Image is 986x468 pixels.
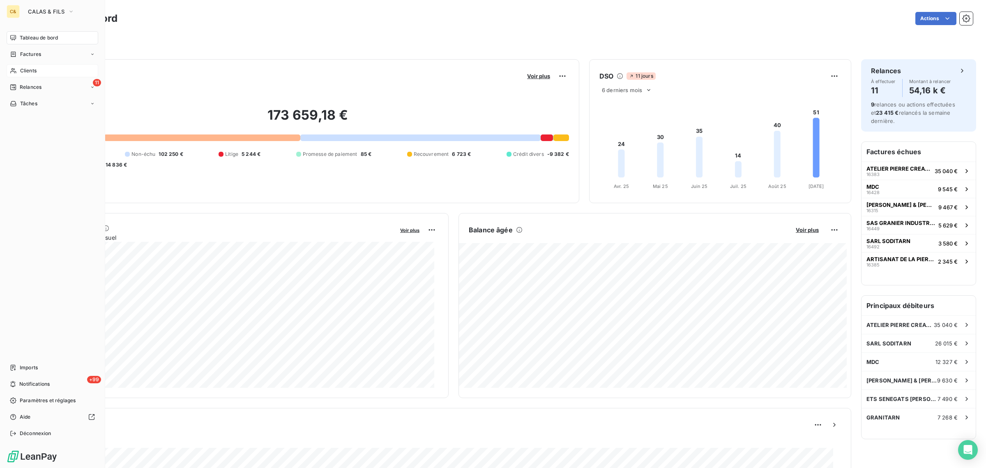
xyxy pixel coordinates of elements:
span: 16315 [866,208,878,213]
span: ATELIER PIERRE CREATIVE [866,165,931,172]
h2: 173 659,18 € [46,107,569,132]
a: Aide [7,410,98,424]
div: C& [7,5,20,18]
span: Relances [20,83,41,91]
tspan: Avr. 25 [614,183,629,189]
span: Notifications [19,380,50,388]
span: -9 382 € [547,151,569,158]
div: Open Intercom Messenger [958,440,978,460]
span: relances ou actions effectuées et relancés la semaine dernière. [871,101,955,124]
span: Non-échu [131,151,155,158]
button: SARL SODITARN164923 580 € [862,234,976,252]
span: Imports [20,364,38,371]
tspan: Mai 25 [653,183,668,189]
span: GRANITARN [866,414,900,421]
h6: Balance âgée [469,225,513,235]
button: Voir plus [398,226,422,234]
button: Actions [915,12,956,25]
span: Crédit divers [513,151,544,158]
tspan: Juil. 25 [730,183,746,189]
span: 9 630 € [937,377,958,384]
span: Voir plus [796,227,819,233]
span: +99 [87,376,101,383]
span: ATELIER PIERRE CREATIVE [866,322,934,328]
span: À effectuer [871,79,896,84]
h6: Relances [871,66,901,76]
span: 3 580 € [938,240,958,247]
span: Clients [20,67,37,74]
span: 6 derniers mois [602,87,642,93]
button: ATELIER PIERRE CREATIVE1638335 040 € [862,162,976,180]
span: 102 250 € [159,151,183,158]
span: Factures [20,51,41,58]
button: ARTISANAT DE LA PIERRE163852 345 € [862,252,976,270]
span: 7 490 € [938,396,958,402]
span: Paramètres et réglages [20,397,76,404]
span: 9 467 € [938,204,958,211]
span: [PERSON_NAME] & [PERSON_NAME] [866,377,937,384]
span: Voir plus [400,227,419,233]
span: Promesse de paiement [303,151,357,158]
tspan: Août 25 [768,183,786,189]
h6: Principaux débiteurs [862,296,976,315]
span: 7 268 € [938,414,958,421]
span: 5 244 € [242,151,260,158]
span: 26 015 € [935,340,958,347]
tspan: Juin 25 [691,183,708,189]
span: 16383 [866,172,880,177]
span: Montant à relancer [909,79,951,84]
span: 5 629 € [938,222,958,229]
span: 35 040 € [935,168,958,174]
h6: Factures échues [862,142,976,162]
tspan: [DATE] [809,183,824,189]
img: Logo LeanPay [7,450,58,463]
span: 12 327 € [935,359,958,365]
button: Voir plus [793,226,821,234]
button: [PERSON_NAME] & [PERSON_NAME]163159 467 € [862,198,976,216]
span: 16492 [866,244,880,249]
span: Chiffre d'affaires mensuel [46,233,394,242]
h4: 11 [871,84,896,97]
span: Aide [20,413,31,421]
span: Tâches [20,100,37,107]
span: [PERSON_NAME] & [PERSON_NAME] [866,202,935,208]
span: Litige [225,151,238,158]
span: Recouvrement [414,151,449,158]
span: 9 [871,101,874,108]
span: 6 723 € [452,151,471,158]
button: Voir plus [525,72,553,80]
span: -14 836 € [103,161,127,169]
button: MDC164289 545 € [862,180,976,198]
span: 23 415 € [876,109,898,116]
span: SARL SODITARN [866,340,911,347]
span: 11 jours [627,72,655,80]
span: MDC [866,183,879,190]
span: CALAS & FILS [28,8,65,15]
span: Tableau de bord [20,34,58,42]
span: 16449 [866,226,880,231]
span: SARL SODITARN [866,238,910,244]
span: MDC [866,359,879,365]
span: ETS SENEGATS [PERSON_NAME] ET FILS [866,396,938,402]
span: SAS GRANIER INDUSTRIE DE LA PIERRE [866,220,935,226]
h4: 54,16 k € [909,84,951,97]
span: 9 545 € [938,186,958,192]
span: 85 € [361,151,372,158]
span: Voir plus [527,73,550,79]
span: ARTISANAT DE LA PIERRE [866,256,935,262]
span: 16385 [866,262,880,267]
span: 35 040 € [934,322,958,328]
span: 2 345 € [938,258,958,265]
span: 11 [93,79,101,86]
span: Déconnexion [20,430,51,437]
button: SAS GRANIER INDUSTRIE DE LA PIERRE164495 629 € [862,216,976,234]
span: 16428 [866,190,880,195]
h6: DSO [599,71,613,81]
